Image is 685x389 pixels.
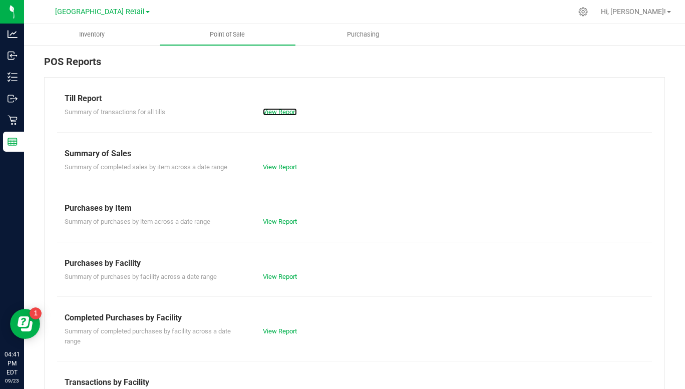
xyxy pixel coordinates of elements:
a: View Report [263,218,297,225]
p: 04:41 PM EDT [5,350,20,377]
span: Inventory [66,30,118,39]
div: Summary of Sales [65,148,644,160]
a: Purchasing [295,24,431,45]
span: Hi, [PERSON_NAME]! [601,8,666,16]
a: View Report [263,273,297,280]
div: POS Reports [44,54,665,77]
div: Purchases by Facility [65,257,644,269]
span: Summary of purchases by item across a date range [65,218,210,225]
div: Transactions by Facility [65,376,644,388]
inline-svg: Inventory [8,72,18,82]
inline-svg: Retail [8,115,18,125]
span: Summary of completed sales by item across a date range [65,163,227,171]
div: Till Report [65,93,644,105]
span: Summary of completed purchases by facility across a date range [65,327,231,345]
a: View Report [263,108,297,116]
span: Summary of purchases by facility across a date range [65,273,217,280]
inline-svg: Outbound [8,94,18,104]
inline-svg: Inbound [8,51,18,61]
a: Point of Sale [160,24,295,45]
a: View Report [263,327,297,335]
span: Purchasing [333,30,393,39]
iframe: Resource center [10,309,40,339]
a: Inventory [24,24,160,45]
a: View Report [263,163,297,171]
inline-svg: Analytics [8,29,18,39]
span: [GEOGRAPHIC_DATA] Retail [55,8,145,16]
div: Manage settings [577,7,589,17]
span: Summary of transactions for all tills [65,108,165,116]
p: 09/23 [5,377,20,384]
inline-svg: Reports [8,137,18,147]
iframe: Resource center unread badge [30,307,42,319]
div: Completed Purchases by Facility [65,312,644,324]
span: Point of Sale [196,30,258,39]
div: Purchases by Item [65,202,644,214]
